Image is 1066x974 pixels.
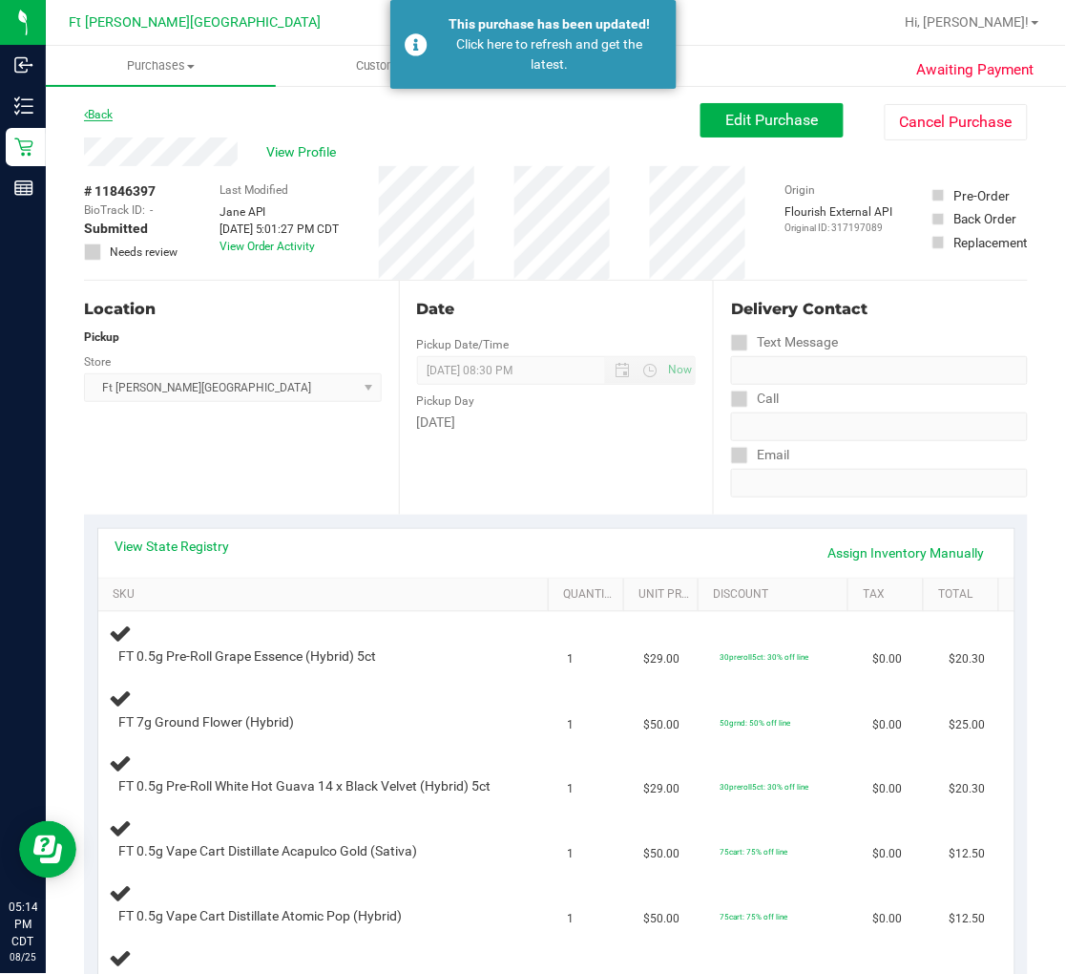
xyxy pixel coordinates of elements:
[721,783,809,793] span: 30preroll5ct: 30% off line
[638,587,691,603] a: Unit Price
[872,911,902,929] span: $0.00
[864,587,916,603] a: Tax
[949,650,985,668] span: $20.30
[563,587,616,603] a: Quantity
[417,336,510,353] label: Pickup Date/Time
[721,848,788,858] span: 75cart: 75% off line
[731,441,789,469] label: Email
[644,650,680,668] span: $29.00
[644,781,680,799] span: $29.00
[219,203,340,221] div: Jane API
[110,243,178,261] span: Needs review
[219,181,289,199] label: Last Modified
[885,104,1028,140] button: Cancel Purchase
[84,219,148,239] span: Submitted
[219,240,316,253] a: View Order Activity
[872,846,902,864] span: $0.00
[568,911,575,929] span: 1
[721,652,809,662] span: 30preroll5ct: 30% off line
[438,34,662,74] div: Click here to refresh and get the latest.
[277,57,505,74] span: Customers
[115,537,230,556] a: View State Registry
[731,328,838,356] label: Text Message
[438,14,662,34] div: This purchase has been updated!
[949,911,985,929] span: $12.50
[644,716,680,734] span: $50.00
[906,14,1030,30] span: Hi, [PERSON_NAME]!
[14,55,33,74] inline-svg: Inbound
[731,356,1028,385] input: Format: (999) 999-9999
[19,821,76,879] iframe: Resource center
[784,181,815,199] label: Origin
[731,385,779,413] label: Call
[949,846,985,864] span: $12.50
[731,413,1028,441] input: Format: (999) 999-9999
[568,650,575,668] span: 1
[872,650,902,668] span: $0.00
[417,413,697,433] div: [DATE]
[721,718,791,728] span: 50grnd: 50% off line
[119,843,418,861] span: FT 0.5g Vape Cart Distillate Acapulco Gold (Sativa)
[953,209,1016,228] div: Back Order
[417,392,475,410] label: Pickup Day
[953,233,1027,252] div: Replacement
[84,330,119,344] strong: Pickup
[784,221,892,235] p: Original ID: 317197089
[784,203,892,235] div: Flourish External API
[644,846,680,864] span: $50.00
[84,201,145,219] span: BioTrack ID:
[816,537,997,569] a: Assign Inventory Manually
[9,900,37,951] p: 05:14 PM CDT
[938,587,991,603] a: Total
[119,713,295,731] span: FT 7g Ground Flower (Hybrid)
[700,103,844,138] button: Edit Purchase
[721,913,788,922] span: 75cart: 75% off line
[119,647,377,666] span: FT 0.5g Pre-Roll Grape Essence (Hybrid) 5ct
[150,201,153,219] span: -
[276,46,506,86] a: Customers
[731,298,1028,321] div: Delivery Contact
[872,781,902,799] span: $0.00
[119,908,403,926] span: FT 0.5g Vape Cart Distillate Atomic Pop (Hybrid)
[266,142,343,162] span: View Profile
[917,59,1035,81] span: Awaiting Payment
[84,353,111,371] label: Store
[219,221,340,238] div: [DATE] 5:01:27 PM CDT
[119,778,491,796] span: FT 0.5g Pre-Roll White Hot Guava 14 x Black Velvet (Hybrid) 5ct
[953,186,1010,205] div: Pre-Order
[714,587,842,603] a: Discount
[949,781,985,799] span: $20.30
[84,181,156,201] span: # 11846397
[726,111,819,129] span: Edit Purchase
[568,846,575,864] span: 1
[84,298,382,321] div: Location
[417,298,697,321] div: Date
[14,179,33,198] inline-svg: Reports
[568,716,575,734] span: 1
[69,14,321,31] span: Ft [PERSON_NAME][GEOGRAPHIC_DATA]
[872,716,902,734] span: $0.00
[14,138,33,157] inline-svg: Retail
[46,46,276,86] a: Purchases
[644,911,680,929] span: $50.00
[84,108,113,121] a: Back
[46,57,276,74] span: Purchases
[9,951,37,965] p: 08/25
[949,716,985,734] span: $25.00
[568,781,575,799] span: 1
[113,587,541,603] a: SKU
[14,96,33,116] inline-svg: Inventory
